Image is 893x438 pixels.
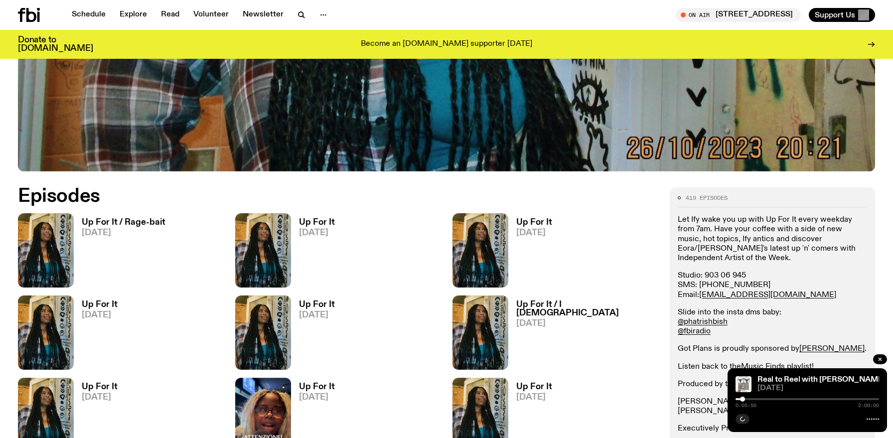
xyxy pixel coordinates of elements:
h3: Up For It [82,300,118,309]
span: [DATE] [516,393,552,402]
img: Ify - a Brown Skin girl with black braided twists, looking up to the side with her tongue stickin... [452,295,508,370]
button: On Air[STREET_ADDRESS] [676,8,801,22]
a: @phatrishbish [678,318,728,326]
span: 419 episodes [686,195,728,201]
p: Let Ify wake you up with Up For It every weekday from 7am. Have your coffee with a side of new mu... [678,215,867,263]
h3: Up For It [516,218,552,227]
a: Music Finds playlist! [741,363,814,371]
h3: Up For It / I [DEMOGRAPHIC_DATA] [516,300,658,317]
span: [DATE] [82,311,118,319]
img: Ify - a Brown Skin girl with black braided twists, looking up to the side with her tongue stickin... [18,295,74,370]
h3: Up For It [299,383,335,391]
p: Produced by the loving hands of; [678,380,867,389]
img: Ify - a Brown Skin girl with black braided twists, looking up to the side with her tongue stickin... [235,213,291,288]
span: [DATE] [516,319,658,328]
a: Explore [114,8,153,22]
p: [PERSON_NAME], [PERSON_NAME], [PERSON_NAME], [PERSON_NAME] [678,397,867,416]
a: Newsletter [237,8,290,22]
p: Slide into the insta dms baby: [678,308,867,337]
span: 2:00:00 [858,403,879,408]
a: @fbiradio [678,327,711,335]
span: [DATE] [299,311,335,319]
a: [EMAIL_ADDRESS][DOMAIN_NAME] [699,291,836,299]
span: [DATE] [299,393,335,402]
img: Ify - a Brown Skin girl with black braided twists, looking up to the side with her tongue stickin... [452,213,508,288]
p: Become an [DOMAIN_NAME] supporter [DATE] [361,40,532,49]
a: Volunteer [187,8,235,22]
a: Up For It[DATE] [291,300,335,370]
span: [DATE] [516,229,552,237]
a: Up For It[DATE] [508,218,552,288]
p: Got Plans is proudly sponsored by . [678,344,867,354]
h3: Up For It [516,383,552,391]
a: Up For It / Rage-bait[DATE] [74,218,165,288]
span: [DATE] [299,229,335,237]
a: Up For It[DATE] [291,218,335,288]
h3: Donate to [DOMAIN_NAME] [18,36,93,53]
img: Ify - a Brown Skin girl with black braided twists, looking up to the side with her tongue stickin... [235,295,291,370]
h3: Up For It [299,218,335,227]
span: [DATE] [82,393,118,402]
span: [DATE] [757,385,879,392]
img: Ify - a Brown Skin girl with black braided twists, looking up to the side with her tongue stickin... [18,213,74,288]
h2: Episodes [18,187,586,205]
span: Tune in live [687,11,796,18]
span: 0:05:50 [736,403,756,408]
a: Up For It / I [DEMOGRAPHIC_DATA][DATE] [508,300,658,370]
span: Support Us [815,10,855,19]
button: Support Us [809,8,875,22]
h3: Up For It / Rage-bait [82,218,165,227]
h3: Up For It [82,383,118,391]
a: Read [155,8,185,22]
a: Real to Reel with [PERSON_NAME] [757,376,886,384]
p: Studio: 903 06 945 SMS: [PHONE_NUMBER] Email: [678,271,867,300]
span: [DATE] [82,229,165,237]
a: Schedule [66,8,112,22]
a: [PERSON_NAME] [799,345,865,353]
p: Listen back to the [678,362,867,372]
p: Executively Produced by [PERSON_NAME] [678,424,867,434]
h3: Up For It [299,300,335,309]
a: Up For It[DATE] [74,300,118,370]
